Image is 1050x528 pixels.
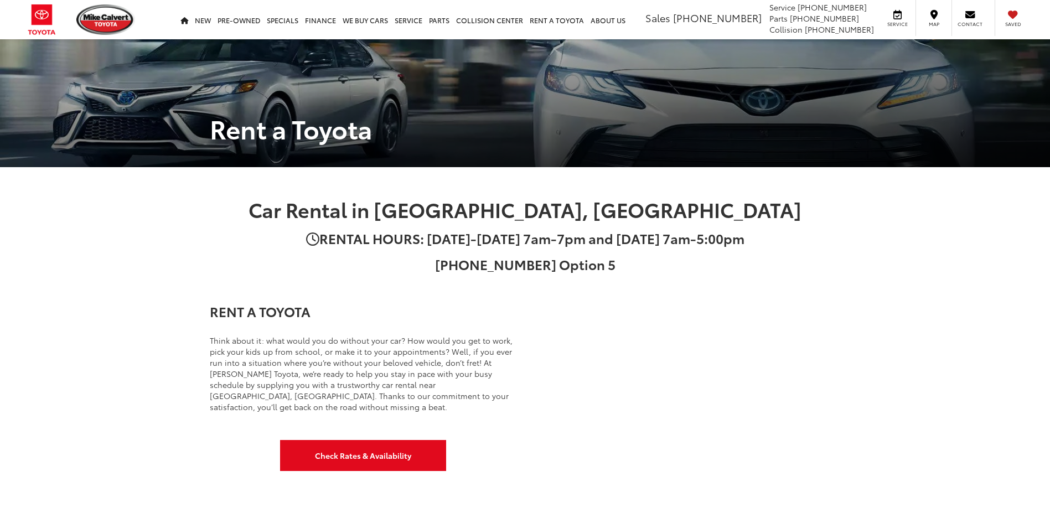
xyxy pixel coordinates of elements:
h1: Rent a Toyota [201,114,849,142]
span: [PHONE_NUMBER] [673,11,762,25]
iframe: IFRAME_TITLE [534,301,841,473]
h2: Car Rental in [GEOGRAPHIC_DATA], [GEOGRAPHIC_DATA] [210,198,841,220]
span: Service [769,2,795,13]
span: Service [885,20,910,28]
span: Sales [645,11,670,25]
p: Think about it: what would you do without your car? How would you get to work, pick your kids up ... [210,335,517,412]
span: Collision [769,24,803,35]
h3: [PHONE_NUMBER] Option 5 [210,257,841,271]
span: Saved [1001,20,1025,28]
span: [PHONE_NUMBER] [805,24,874,35]
span: Parts [769,13,788,24]
span: [PHONE_NUMBER] [790,13,859,24]
img: Mike Calvert Toyota [76,4,135,35]
span: Contact [958,20,982,28]
span: [PHONE_NUMBER] [798,2,867,13]
a: Check Rates & Availability [280,440,446,471]
h3: RENTAL HOURS: [DATE]-[DATE] 7am-7pm and [DATE] 7am-5:00pm [210,231,841,246]
span: Map [922,20,946,28]
h3: RENT A TOYOTA [210,304,517,318]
